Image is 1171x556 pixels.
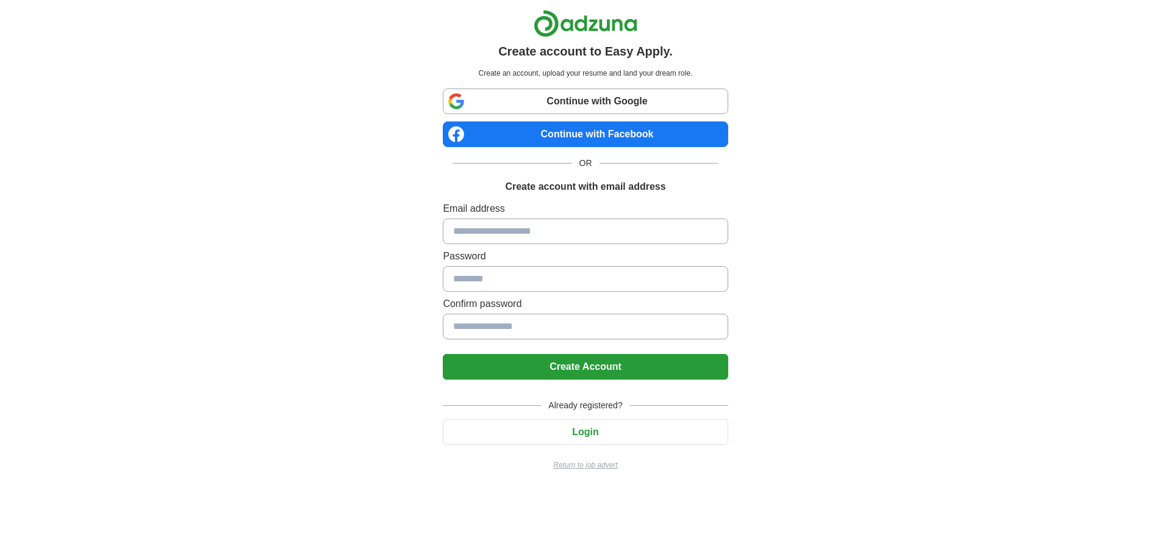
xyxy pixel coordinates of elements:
button: Create Account [443,354,728,380]
img: Adzuna logo [534,10,637,37]
span: OR [572,157,600,170]
a: Continue with Facebook [443,121,728,147]
p: Create an account, upload your resume and land your dream role. [445,68,725,79]
label: Password [443,249,728,264]
span: Already registered? [541,399,629,412]
button: Login [443,419,728,445]
h1: Create account to Easy Apply. [498,42,673,60]
label: Email address [443,201,728,216]
h1: Create account with email address [505,179,665,194]
a: Login [443,427,728,437]
a: Return to job advert [443,460,728,471]
label: Confirm password [443,297,728,311]
a: Continue with Google [443,88,728,114]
